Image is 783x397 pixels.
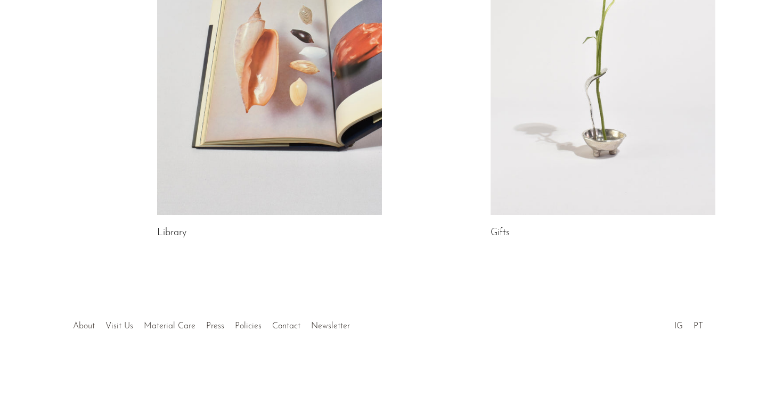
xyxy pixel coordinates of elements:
[157,228,186,238] a: Library
[235,322,262,330] a: Policies
[491,228,510,238] a: Gifts
[68,313,355,334] ul: Quick links
[144,322,195,330] a: Material Care
[694,322,703,330] a: PT
[674,322,683,330] a: IG
[669,313,708,334] ul: Social Medias
[105,322,133,330] a: Visit Us
[206,322,224,330] a: Press
[272,322,300,330] a: Contact
[73,322,95,330] a: About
